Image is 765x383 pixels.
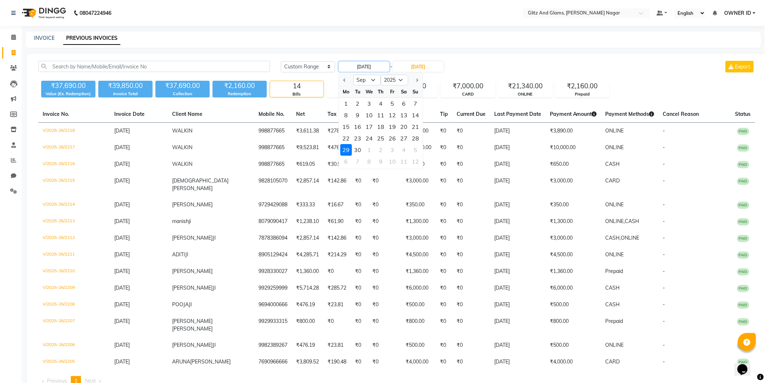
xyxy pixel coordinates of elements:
[292,173,323,197] td: ₹2,857.14
[452,263,490,280] td: ₹0
[296,111,305,117] span: Net
[410,121,421,132] div: Sunday, September 21, 2025
[737,202,749,209] span: PAID
[292,213,323,230] td: ₹1,238.10
[258,111,285,117] span: Mobile No.
[292,280,323,296] td: ₹5,714.28
[410,121,421,132] div: 21
[663,144,665,151] span: -
[172,251,185,258] span: ADITI
[352,98,363,109] div: 2
[254,156,292,173] td: 998877665
[452,213,490,230] td: ₹0
[172,201,213,208] span: [PERSON_NAME]
[363,144,375,156] div: Wednesday, October 1, 2025
[292,230,323,247] td: ₹2,857.14
[351,280,368,296] td: ₹0
[340,98,352,109] div: Monday, September 1, 2025
[663,161,665,167] span: -
[452,123,490,140] td: ₹0
[323,230,351,247] td: ₹142.86
[292,247,323,263] td: ₹4,285.71
[737,235,749,242] span: PAID
[189,218,191,224] span: ji
[352,156,363,167] div: Tuesday, October 7, 2025
[410,132,421,144] div: Sunday, September 28, 2025
[375,144,386,156] div: Thursday, October 2, 2025
[323,247,351,263] td: ₹214.29
[323,213,351,230] td: ₹61.90
[490,173,546,197] td: [DATE]
[38,61,270,72] input: Search by Name/Mobile/Email/Invoice No
[606,218,625,224] span: ONLINE,
[375,144,386,156] div: 2
[340,98,352,109] div: 1
[172,144,192,151] span: WALKIN
[363,98,375,109] div: Wednesday, September 3, 2025
[410,86,421,97] div: Su
[398,86,410,97] div: Sa
[546,230,601,247] td: ₹3,000.00
[98,81,153,91] div: ₹39,850.00
[368,263,401,280] td: ₹0
[368,173,401,197] td: ₹0
[490,123,546,140] td: [DATE]
[546,173,601,197] td: ₹3,000.00
[410,98,421,109] div: Sunday, September 7, 2025
[398,98,410,109] div: 6
[414,74,420,86] button: Next month
[351,247,368,263] td: ₹0
[114,144,130,151] span: [DATE]
[368,280,401,296] td: ₹0
[452,280,490,296] td: ₹0
[41,81,95,91] div: ₹37,690.00
[368,247,401,263] td: ₹0
[550,111,597,117] span: Payment Amount
[38,173,110,197] td: V/2025-26/2215
[436,173,452,197] td: ₹0
[339,62,389,72] input: Start Date
[494,111,541,117] span: Last Payment Date
[342,74,348,86] button: Previous month
[80,3,111,23] b: 08047224946
[340,121,352,132] div: Monday, September 15, 2025
[398,144,410,156] div: Saturday, October 4, 2025
[323,173,351,197] td: ₹142.86
[606,201,624,208] span: ONLINE
[114,111,145,117] span: Invoice Date
[398,109,410,121] div: Saturday, September 13, 2025
[386,121,398,132] div: 19
[398,98,410,109] div: Saturday, September 6, 2025
[398,121,410,132] div: 20
[436,197,452,213] td: ₹0
[436,247,452,263] td: ₹0
[410,109,421,121] div: Sunday, September 14, 2025
[441,91,495,97] div: CARD
[213,81,267,91] div: ₹2,160.00
[606,235,621,241] span: CASH,
[606,251,624,258] span: ONLINE
[327,81,381,91] div: 0
[254,280,292,296] td: 9929259999
[172,218,189,224] span: manish
[38,296,110,313] td: V/2025-26/2208
[172,235,213,241] span: [PERSON_NAME]
[737,178,749,185] span: PAID
[363,156,375,167] div: 8
[606,144,624,151] span: ONLINE
[328,111,337,117] span: Tax
[410,156,421,167] div: Sunday, October 12, 2025
[546,156,601,173] td: ₹650.00
[556,91,609,97] div: Prepaid
[38,247,110,263] td: V/2025-26/2211
[352,132,363,144] div: Tuesday, September 23, 2025
[38,156,110,173] td: V/2025-26/2216
[363,132,375,144] div: Wednesday, September 24, 2025
[41,91,95,97] div: Value (Ex. Redemption)
[38,213,110,230] td: V/2025-26/2213
[323,296,351,313] td: ₹23.81
[398,156,410,167] div: 11
[172,111,202,117] span: Client Name
[663,201,665,208] span: -
[254,213,292,230] td: 8079090417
